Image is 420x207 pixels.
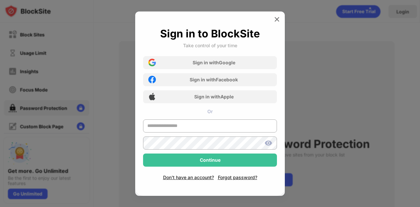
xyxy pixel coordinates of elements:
[148,59,156,66] img: google-icon.png
[193,60,235,65] div: Sign in with Google
[148,76,156,83] img: facebook-icon.png
[218,175,257,180] div: Forgot password?
[143,109,277,114] div: Or
[183,43,237,48] div: Take control of your time
[160,27,260,40] div: Sign in to BlockSite
[264,139,272,147] img: show-password.svg
[163,175,214,180] div: Don't have an account?
[194,94,234,99] div: Sign in with Apple
[200,157,220,163] div: Continue
[190,77,238,82] div: Sign in with Facebook
[148,93,156,100] img: apple-icon.png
